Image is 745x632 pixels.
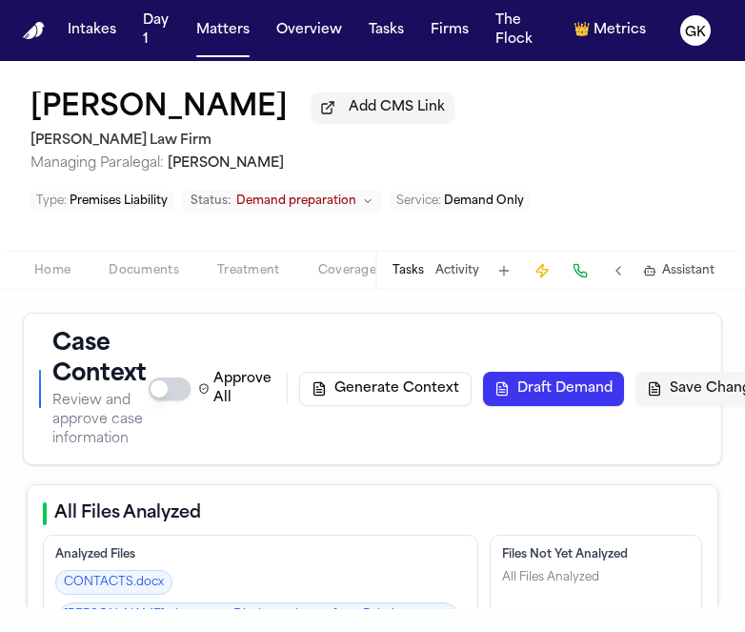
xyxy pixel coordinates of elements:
div: All Files Analyzed [502,570,599,585]
span: Assistant [662,263,715,278]
button: Firms [423,13,476,48]
button: Draft Demand [483,372,624,406]
button: Generate Context [299,372,472,406]
button: Edit matter name [30,92,288,126]
button: Activity [435,263,479,278]
a: Home [23,22,45,39]
a: CONTACTS.docx [55,570,172,595]
span: Add CMS Link [349,98,445,117]
span: Demand preparation [236,194,356,209]
h1: [PERSON_NAME] [30,92,288,126]
span: Metrics [594,21,646,40]
span: [PERSON_NAME] [168,156,284,171]
span: Demand Only [444,195,524,207]
button: Matters [189,13,257,48]
button: Edit Service: Demand Only [391,192,530,211]
h2: All Files Analyzed [54,500,201,527]
button: Intakes [60,13,124,48]
button: The Flock [488,4,554,57]
button: Add Task [491,257,517,284]
button: Tasks [393,263,424,278]
span: Service : [396,195,441,207]
button: Assistant [643,263,715,278]
h2: [PERSON_NAME] Law Firm [30,130,454,153]
button: Create Immediate Task [529,257,555,284]
button: Edit Type: Premises Liability [30,192,173,211]
span: Coverage [318,263,376,278]
span: Documents [109,263,179,278]
button: Make a Call [567,257,594,284]
span: Status: [191,194,231,209]
span: Type : [36,195,67,207]
button: crownMetrics [566,13,654,48]
button: Overview [269,13,350,48]
p: Review and approve case information [52,392,149,449]
span: crown [574,21,590,40]
h1: Case Context [52,329,149,390]
button: Change status from Demand preparation [181,190,383,213]
label: Approve All [198,370,275,408]
span: Premises Liability [70,195,168,207]
div: Files Not Yet Analyzed [502,547,690,562]
span: Home [34,263,70,278]
button: Add CMS Link [311,92,454,123]
span: Treatment [217,263,280,278]
img: Finch Logo [23,22,45,39]
button: Tasks [361,13,412,48]
div: Analyzed Files [55,547,466,562]
span: Managing Paralegal: [30,156,164,171]
text: GK [685,26,706,39]
button: Day 1 [135,4,176,57]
